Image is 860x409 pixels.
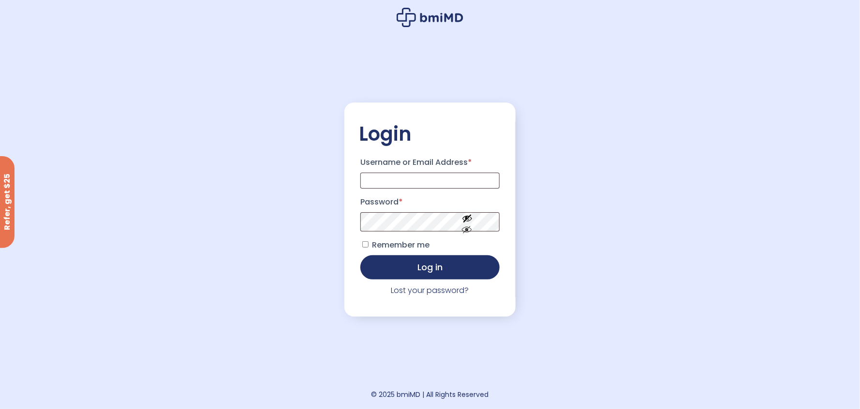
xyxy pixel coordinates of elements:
span: Remember me [372,239,430,250]
input: Remember me [362,241,369,248]
h2: Login [359,122,501,146]
button: Show password [440,205,494,239]
button: Log in [360,255,500,279]
label: Username or Email Address [360,155,500,170]
div: © 2025 bmiMD | All Rights Reserved [371,388,489,401]
a: Lost your password? [391,285,469,296]
label: Password [360,194,500,210]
